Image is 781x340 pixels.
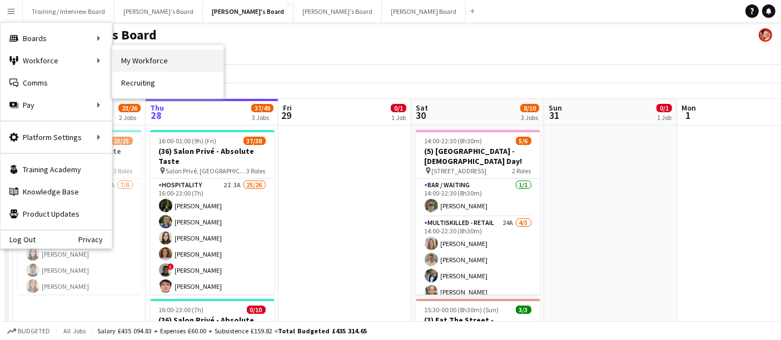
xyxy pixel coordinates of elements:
h3: (5) [GEOGRAPHIC_DATA] - [DEMOGRAPHIC_DATA] Day! [416,146,540,166]
span: Fri [283,103,292,113]
span: 16:00-01:00 (9h) (Fri) [159,137,217,145]
a: Product Updates [1,203,112,225]
div: Salary £435 094.83 + Expenses £60.00 + Subsistence £159.82 = [97,327,367,335]
a: Log Out [1,235,36,244]
span: 3 Roles [114,167,133,175]
button: [PERSON_NAME]'s Board [203,1,294,22]
span: 2 Roles [513,167,531,175]
span: 29 [281,109,292,122]
div: Pay [1,94,112,116]
span: Total Budgeted £435 314.65 [278,327,367,335]
app-card-role: Bar / Waiting1/114:00-22:30 (8h30m)[PERSON_NAME] [416,179,540,217]
span: Mon [681,103,696,113]
div: Workforce [1,49,112,72]
button: Training / Interview Board [23,1,115,22]
button: [PERSON_NAME]'s Board [294,1,382,22]
a: Training Academy [1,158,112,181]
button: [PERSON_NAME]'s Board [115,1,203,22]
h3: (3) Eat The Street - Godalming [416,315,540,335]
div: Boards [1,27,112,49]
span: ! [167,263,174,270]
button: Budgeted [6,325,52,337]
a: My Workforce [112,49,223,72]
h3: (36) Salon Privé - Absolute Taste [150,146,275,166]
a: Knowledge Base [1,181,112,203]
span: 28 [148,109,164,122]
span: 1 [680,109,696,122]
span: 15:30-00:00 (8h30m) (Sun) [425,306,499,314]
span: All jobs [61,327,88,335]
span: 31 [547,109,562,122]
span: 3 Roles [247,167,266,175]
app-card-role: Multiskilled - Retail24A4/514:00-22:30 (8h30m)[PERSON_NAME][PERSON_NAME][PERSON_NAME][PERSON_NAME] [416,217,540,319]
div: Platform Settings [1,126,112,148]
div: 2 Jobs [119,113,140,122]
a: Comms [1,72,112,94]
span: 5/6 [516,137,531,145]
app-user-avatar: Fran Dancona [759,28,772,42]
span: Budgeted [18,327,50,335]
span: [STREET_ADDRESS] [432,167,487,175]
span: 37/49 [251,104,273,112]
span: 0/10 [247,306,266,314]
span: 30 [414,109,428,122]
button: [PERSON_NAME] Board [382,1,466,22]
app-job-card: 16:00-01:00 (9h) (Fri)37/38(36) Salon Privé - Absolute Taste Salon Privé, [GEOGRAPHIC_DATA]3 Role... [150,130,275,294]
span: Sun [549,103,562,113]
span: 0/1 [656,104,672,112]
a: Recruiting [112,72,223,94]
span: 3/3 [516,306,531,314]
span: 37/38 [243,137,266,145]
div: 1 Job [391,113,406,122]
span: 23/26 [118,104,141,112]
span: Thu [150,103,164,113]
span: Sat [416,103,428,113]
app-card-role: BAR STAFF4A7/816:30-23:00 (6h30m)![PERSON_NAME][PERSON_NAME][PERSON_NAME][PERSON_NAME][PERSON_NAM... [17,179,142,329]
div: 3 Jobs [521,113,539,122]
span: 23/25 [111,137,133,145]
span: 14:00-22:30 (8h30m) [425,137,482,145]
span: Salon Privé, [GEOGRAPHIC_DATA] [166,167,247,175]
div: 1 Job [657,113,671,122]
span: 8/10 [520,104,539,112]
h3: (36) Salon Privé - Absolute Taste [150,315,275,335]
div: 3 Jobs [252,113,273,122]
span: 0/1 [391,104,406,112]
app-job-card: 14:00-22:30 (8h30m)5/6(5) [GEOGRAPHIC_DATA] - [DEMOGRAPHIC_DATA] Day! [STREET_ADDRESS]2 RolesBar ... [416,130,540,294]
span: 16:00-23:00 (7h) [159,306,204,314]
a: Privacy [78,235,112,244]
